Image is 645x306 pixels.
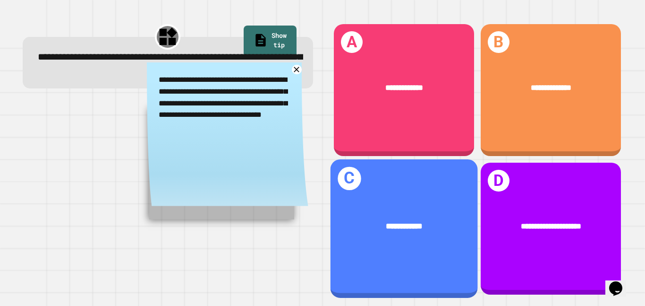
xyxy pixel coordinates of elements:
h1: D [488,170,510,192]
iframe: chat widget [605,268,636,297]
h1: C [338,167,361,190]
h1: B [488,31,510,53]
h1: A [341,31,363,53]
a: Show tip [244,26,297,57]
